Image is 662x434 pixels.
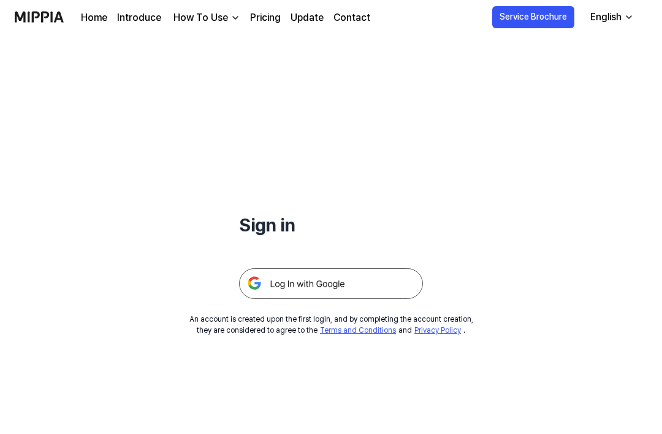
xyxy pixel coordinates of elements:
a: Update [291,10,324,25]
a: Introduce [117,10,161,25]
button: How To Use [171,10,240,25]
a: Privacy Policy [414,326,461,335]
img: 구글 로그인 버튼 [239,268,423,299]
button: English [580,5,641,29]
a: Terms and Conditions [320,326,396,335]
a: Home [81,10,107,25]
h1: Sign in [239,211,423,239]
div: An account is created upon the first login, and by completing the account creation, they are cons... [189,314,473,336]
a: Contact [333,10,370,25]
a: Pricing [250,10,281,25]
div: English [588,10,624,25]
img: down [230,13,240,23]
button: Service Brochure [492,6,574,28]
div: How To Use [171,10,230,25]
